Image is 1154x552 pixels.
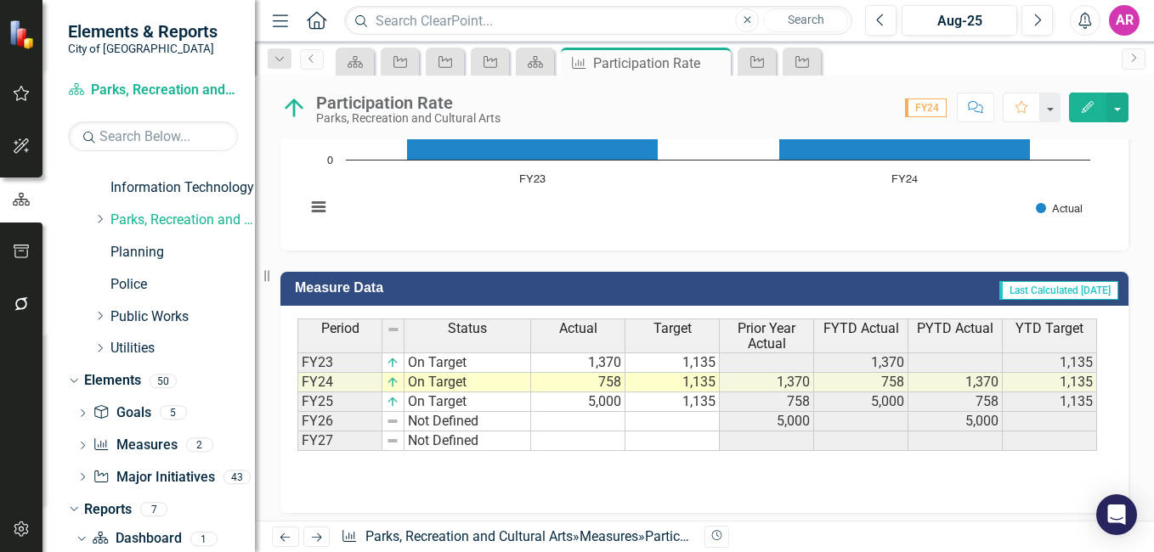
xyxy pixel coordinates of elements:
[788,13,824,26] span: Search
[386,356,399,369] img: v3YYN6tj8cIIQQQgghhBBCF9k3ng1qE9ojsbYAAAAASUVORK5CYII=
[519,174,546,185] text: FY23
[297,352,382,373] td: FY23
[110,275,255,295] a: Police
[645,528,752,544] div: Participation Rate
[307,195,331,219] button: View chart menu, Chart
[531,373,625,392] td: 758
[404,412,531,431] td: Not Defined
[1109,5,1140,36] button: AR
[905,99,947,117] span: FY24
[93,436,177,455] a: Measures
[110,339,255,358] a: Utilities
[110,178,255,198] a: Information Technology
[653,321,692,336] span: Target
[297,392,382,412] td: FY25
[720,392,814,412] td: 758
[68,121,238,151] input: Search Below...
[110,211,255,230] a: Parks, Recreation and Cultural Arts
[316,112,501,125] div: Parks, Recreation and Cultural Arts
[1003,373,1097,392] td: 1,135
[344,6,852,36] input: Search ClearPoint...
[891,174,918,185] text: FY24
[386,375,399,389] img: v3YYN6tj8cIIQQQgghhBBCF9k3ng1qE9ojsbYAAAAASUVORK5CYII=
[84,371,141,391] a: Elements
[404,373,531,392] td: On Target
[297,373,382,392] td: FY24
[720,412,814,431] td: 5,000
[386,434,399,448] img: 8DAGhfEEPCf229AAAAAElFTkSuQmCC
[763,8,848,32] button: Search
[8,19,38,48] img: ClearPoint Strategy
[404,392,531,412] td: On Target
[140,502,167,516] div: 7
[386,395,399,408] img: v3YYN6tj8cIIQQQgghhBBCF9k3ng1qE9ojsbYAAAAASUVORK5CYII=
[93,403,150,423] a: Goals
[908,392,1003,412] td: 758
[110,243,255,262] a: Planning
[814,352,908,373] td: 1,370
[341,527,692,547] div: » »
[110,307,255,327] a: Public Works
[908,412,1003,431] td: 5,000
[723,321,810,351] span: Prior Year Actual
[223,470,251,484] div: 43
[1015,321,1083,336] span: YTD Target
[297,412,382,431] td: FY26
[321,321,359,336] span: Period
[625,352,720,373] td: 1,135
[295,280,644,296] h3: Measure Data
[387,323,400,336] img: 8DAGhfEEPCf229AAAAAElFTkSuQmCC
[908,373,1003,392] td: 1,370
[593,53,727,74] div: Participation Rate
[84,500,132,520] a: Reports
[1096,494,1137,535] div: Open Intercom Messenger
[280,94,308,121] img: On Target
[902,5,1017,36] button: Aug-25
[823,321,899,336] span: FYTD Actual
[814,392,908,412] td: 5,000
[92,529,181,549] a: Dashboard
[625,373,720,392] td: 1,135
[386,414,399,428] img: 8DAGhfEEPCf229AAAAAElFTkSuQmCC
[365,528,573,544] a: Parks, Recreation and Cultural Arts
[186,438,213,453] div: 2
[814,373,908,392] td: 758
[625,392,720,412] td: 1,135
[917,321,993,336] span: PYTD Actual
[448,321,487,336] span: Status
[908,11,1011,31] div: Aug-25
[93,468,214,487] a: Major Initiatives
[404,352,531,373] td: On Target
[297,431,382,451] td: FY27
[999,281,1118,300] span: Last Calculated [DATE]
[68,21,218,42] span: Elements & Reports
[720,373,814,392] td: 1,370
[404,431,531,451] td: Not Defined
[327,155,333,166] text: 0
[1003,352,1097,373] td: 1,135
[531,392,625,412] td: 5,000
[316,93,501,112] div: Participation Rate
[1003,392,1097,412] td: 1,135
[68,42,218,55] small: City of [GEOGRAPHIC_DATA]
[190,532,218,546] div: 1
[531,352,625,373] td: 1,370
[559,321,597,336] span: Actual
[160,406,187,420] div: 5
[68,81,238,100] a: Parks, Recreation and Cultural Arts
[150,374,177,388] div: 50
[1036,202,1083,215] button: Show Actual
[580,528,638,544] a: Measures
